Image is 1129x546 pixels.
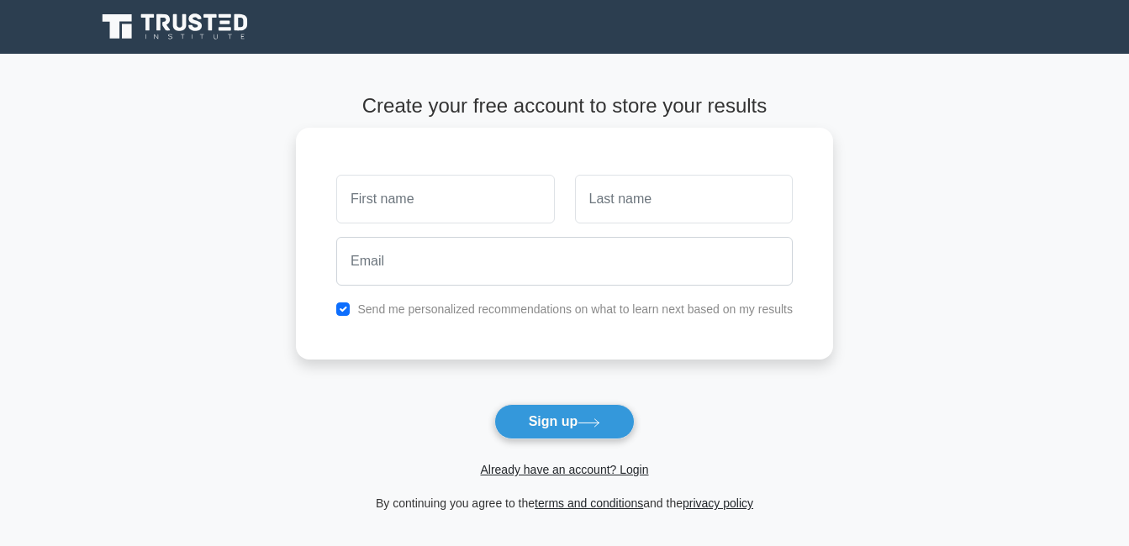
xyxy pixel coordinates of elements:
a: Already have an account? Login [480,463,648,476]
h4: Create your free account to store your results [296,94,833,118]
label: Send me personalized recommendations on what to learn next based on my results [357,302,793,316]
a: terms and conditions [535,496,643,510]
input: First name [336,175,554,223]
a: privacy policy [683,496,753,510]
input: Email [336,237,793,286]
div: By continuing you agree to the and the [286,493,843,513]
button: Sign up [494,404,636,439]
input: Last name [575,175,793,223]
